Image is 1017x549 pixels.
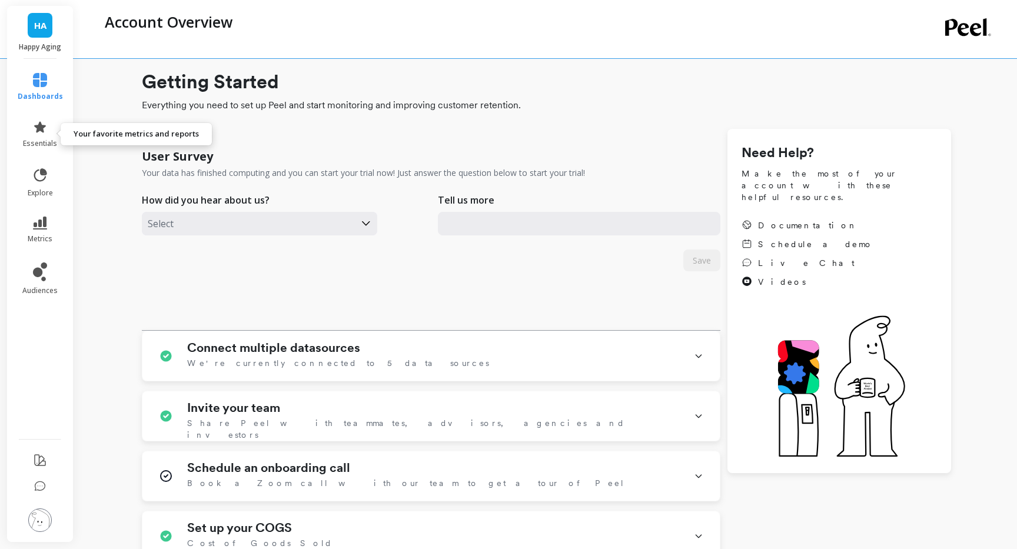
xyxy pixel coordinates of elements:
span: Make the most of your account with these helpful resources. [742,168,937,203]
span: metrics [28,234,52,244]
p: Happy Aging [19,42,62,52]
span: Everything you need to set up Peel and start monitoring and improving customer retention. [142,98,951,112]
a: Videos [742,276,873,288]
h1: User Survey [142,148,213,165]
h1: Invite your team [187,401,280,415]
span: We're currently connected to 5 data sources [187,357,489,369]
h1: Getting Started [142,68,951,96]
span: Videos [758,276,806,288]
span: Documentation [758,219,858,231]
span: explore [28,188,53,198]
a: Schedule a demo [742,238,873,250]
span: Share Peel with teammates, advisors, agencies and investors [187,417,680,441]
span: Cost of Goods Sold [187,537,333,549]
h1: Connect multiple datasources [187,341,360,355]
span: audiences [22,286,58,295]
h1: Set up your COGS [187,521,292,535]
span: Book a Zoom call with our team to get a tour of Peel [187,477,625,489]
a: Documentation [742,219,873,231]
span: essentials [23,139,57,148]
span: Live Chat [758,257,855,269]
p: How did you hear about us? [142,193,270,207]
img: profile picture [28,508,52,532]
p: Account Overview [105,12,232,32]
span: Schedule a demo [758,238,873,250]
p: Your data has finished computing and you can start your trial now! Just answer the question below... [142,167,585,179]
h1: Need Help? [742,143,937,163]
p: Tell us more [438,193,494,207]
span: HA [34,19,46,32]
span: dashboards [18,92,63,101]
h1: Schedule an onboarding call [187,461,350,475]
